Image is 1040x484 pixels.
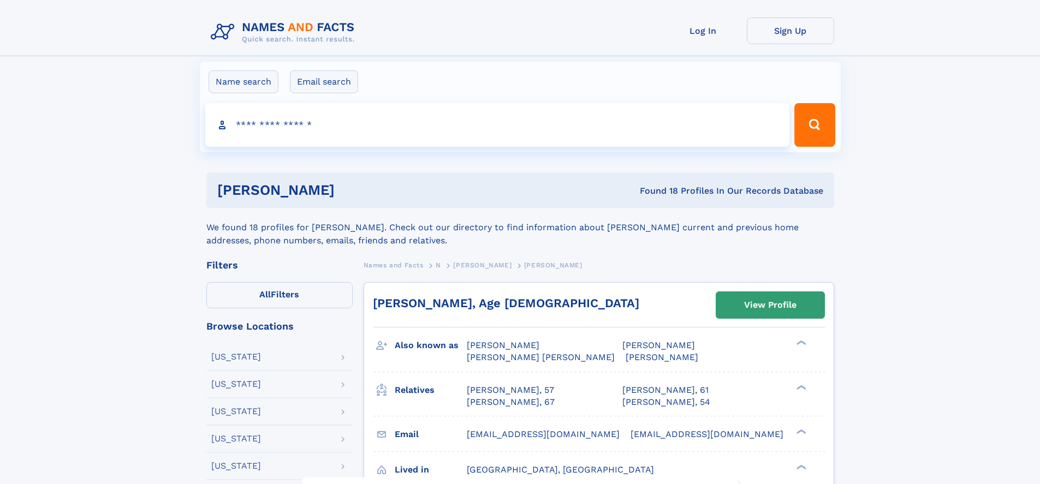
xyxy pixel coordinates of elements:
span: [PERSON_NAME] [467,340,539,350]
img: Logo Names and Facts [206,17,364,47]
div: Browse Locations [206,321,353,331]
span: [PERSON_NAME] [626,352,698,362]
div: We found 18 profiles for [PERSON_NAME]. Check out our directory to find information about [PERSON... [206,208,834,247]
a: [PERSON_NAME], 54 [622,396,710,408]
a: [PERSON_NAME], 57 [467,384,554,396]
label: Filters [206,282,353,308]
div: [US_STATE] [211,380,261,389]
span: [GEOGRAPHIC_DATA], [GEOGRAPHIC_DATA] [467,464,654,475]
div: [US_STATE] [211,434,261,443]
a: Sign Up [747,17,834,44]
label: Name search [209,70,278,93]
span: [PERSON_NAME] [524,261,583,269]
h3: Relatives [395,381,467,399]
div: [US_STATE] [211,407,261,416]
a: Log In [659,17,747,44]
a: [PERSON_NAME], 67 [467,396,555,408]
div: [US_STATE] [211,352,261,361]
div: ❯ [794,463,807,470]
a: [PERSON_NAME], Age [DEMOGRAPHIC_DATA] [373,296,639,310]
span: N [436,261,441,269]
h3: Lived in [395,461,467,479]
a: Names and Facts [364,258,424,272]
div: View Profile [744,292,797,318]
span: [PERSON_NAME] [453,261,512,269]
div: ❯ [794,339,807,346]
span: [EMAIL_ADDRESS][DOMAIN_NAME] [631,429,783,439]
button: Search Button [794,103,835,147]
a: N [436,258,441,272]
input: search input [205,103,790,147]
div: Found 18 Profiles In Our Records Database [487,185,823,197]
div: ❯ [794,428,807,435]
label: Email search [290,70,358,93]
a: [PERSON_NAME] [453,258,512,272]
div: ❯ [794,384,807,391]
h3: Also known as [395,336,467,355]
h1: [PERSON_NAME] [217,183,488,197]
span: All [259,289,271,300]
h3: Email [395,425,467,444]
span: [PERSON_NAME] [PERSON_NAME] [467,352,615,362]
a: [PERSON_NAME], 61 [622,384,709,396]
span: [PERSON_NAME] [622,340,695,350]
div: [US_STATE] [211,462,261,470]
div: Filters [206,260,353,270]
a: View Profile [716,292,824,318]
span: [EMAIL_ADDRESS][DOMAIN_NAME] [467,429,620,439]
